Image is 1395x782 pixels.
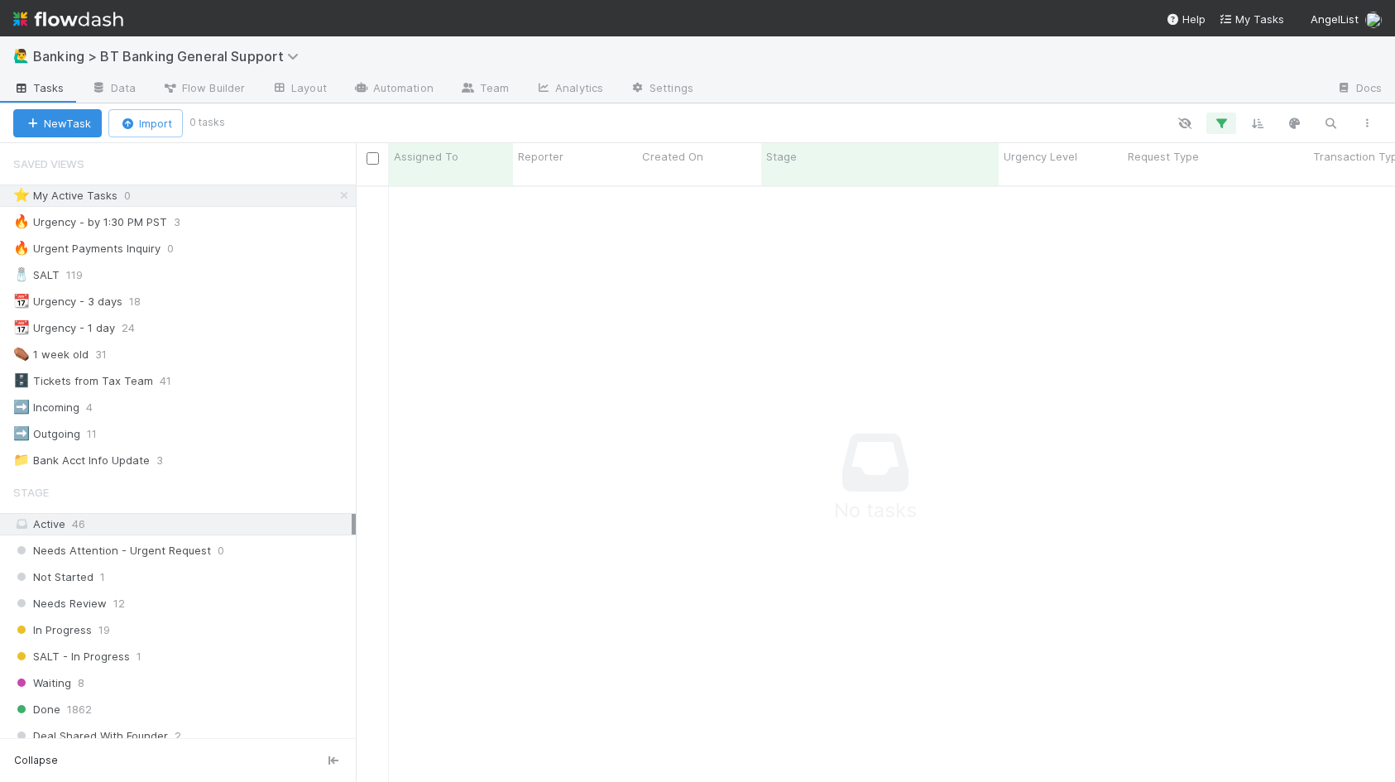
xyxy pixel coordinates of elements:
a: Data [78,76,149,103]
span: 3 [156,450,180,471]
span: Flow Builder [162,79,245,96]
span: Done [13,699,60,720]
button: Import [108,109,183,137]
a: Layout [258,76,340,103]
span: Waiting [13,673,71,693]
span: Assigned To [394,148,458,165]
span: 18 [129,291,157,312]
span: 0 [218,540,224,561]
a: Team [447,76,522,103]
div: Tickets from Tax Team [13,371,153,391]
img: logo-inverted-e16ddd16eac7371096b0.svg [13,5,123,33]
span: 🔥 [13,214,30,228]
span: 🙋‍♂️ [13,49,30,63]
span: 🗄️ [13,373,30,387]
span: Not Started [13,567,93,588]
div: Outgoing [13,424,80,444]
span: Saved Views [13,147,84,180]
div: My Active Tasks [13,185,117,206]
span: Needs Review [13,593,107,614]
span: 2 [175,726,181,746]
span: 1 [137,646,141,667]
div: SALT [13,265,60,285]
div: Active [13,514,352,535]
input: Toggle All Rows Selected [367,152,379,165]
span: 1 [100,567,105,588]
a: Settings [616,76,707,103]
img: avatar_eacbd5bb-7590-4455-a9e9-12dcb5674423.png [1365,12,1382,28]
span: ⭐ [13,188,30,202]
span: 📁 [13,453,30,467]
span: 46 [72,517,85,530]
span: 119 [66,265,99,285]
span: 8 [78,673,84,693]
span: Reporter [518,148,563,165]
span: ➡️ [13,400,30,414]
span: ⚰️ [13,347,30,361]
span: Tasks [13,79,65,96]
span: 4 [86,397,109,418]
span: 31 [95,344,123,365]
span: 📆 [13,320,30,334]
span: Stage [13,476,49,509]
span: Deal Shared With Founder [13,726,168,746]
a: My Tasks [1219,11,1284,27]
span: Urgency Level [1004,148,1077,165]
span: 1862 [67,699,92,720]
span: SALT - In Progress [13,646,130,667]
div: 1 week old [13,344,89,365]
button: NewTask [13,109,102,137]
span: 0 [124,185,147,206]
div: Urgency - by 1:30 PM PST [13,212,167,233]
span: Banking > BT Banking General Support [33,48,307,65]
span: ➡️ [13,426,30,440]
div: Bank Acct Info Update [13,450,150,471]
div: Urgency - 3 days [13,291,122,312]
div: Incoming [13,397,79,418]
span: 19 [98,620,110,640]
span: My Tasks [1219,12,1284,26]
span: 11 [87,424,113,444]
span: In Progress [13,620,92,640]
span: 📆 [13,294,30,308]
a: Flow Builder [149,76,258,103]
span: Stage [766,148,797,165]
span: 🔥 [13,241,30,255]
a: Analytics [522,76,616,103]
span: Collapse [14,753,58,768]
span: 0 [167,238,190,259]
div: Urgency - 1 day [13,318,115,338]
span: 41 [160,371,188,391]
span: 12 [113,593,125,614]
span: 24 [122,318,151,338]
a: Docs [1323,76,1395,103]
div: Urgent Payments Inquiry [13,238,161,259]
a: Automation [340,76,447,103]
span: 🧂 [13,267,30,281]
span: Created On [642,148,703,165]
span: 3 [174,212,197,233]
span: Needs Attention - Urgent Request [13,540,211,561]
span: Request Type [1128,148,1199,165]
small: 0 tasks [189,115,225,130]
span: AngelList [1311,12,1359,26]
div: Help [1166,11,1206,27]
